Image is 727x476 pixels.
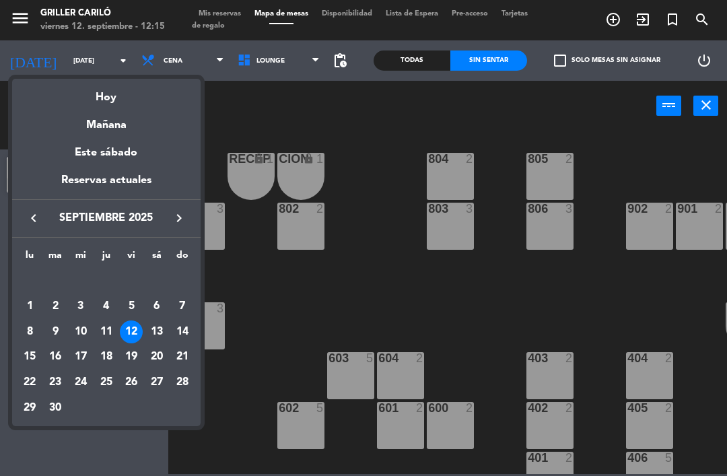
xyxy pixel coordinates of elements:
div: 3 [69,295,92,318]
div: 5 [120,295,143,318]
span: septiembre 2025 [46,209,167,227]
td: 15 de septiembre de 2025 [18,344,43,370]
td: 3 de septiembre de 2025 [68,294,94,319]
td: 8 de septiembre de 2025 [18,319,43,345]
th: viernes [118,248,144,269]
td: 29 de septiembre de 2025 [18,395,43,421]
td: 23 de septiembre de 2025 [42,370,68,395]
th: sábado [144,248,170,269]
div: Mañana [12,106,201,134]
i: keyboard_arrow_left [26,210,42,226]
td: 24 de septiembre de 2025 [68,370,94,395]
div: 21 [171,345,194,368]
div: 30 [44,397,67,419]
td: 21 de septiembre de 2025 [170,344,195,370]
i: keyboard_arrow_right [171,210,187,226]
div: 11 [95,320,118,343]
div: 19 [120,345,143,368]
div: 15 [18,345,41,368]
th: domingo [170,248,195,269]
td: 12 de septiembre de 2025 [118,319,144,345]
th: martes [42,248,68,269]
th: lunes [18,248,43,269]
div: 7 [171,295,194,318]
td: SEP. [18,268,195,294]
td: 30 de septiembre de 2025 [42,395,68,421]
div: 14 [171,320,194,343]
td: 22 de septiembre de 2025 [18,370,43,395]
td: 11 de septiembre de 2025 [94,319,119,345]
div: 22 [18,371,41,394]
td: 4 de septiembre de 2025 [94,294,119,319]
td: 13 de septiembre de 2025 [144,319,170,345]
td: 9 de septiembre de 2025 [42,319,68,345]
div: 26 [120,371,143,394]
button: keyboard_arrow_right [167,209,191,227]
td: 27 de septiembre de 2025 [144,370,170,395]
div: 10 [69,320,92,343]
td: 19 de septiembre de 2025 [118,344,144,370]
td: 16 de septiembre de 2025 [42,344,68,370]
td: 10 de septiembre de 2025 [68,319,94,345]
div: 9 [44,320,67,343]
div: Hoy [12,79,201,106]
div: 18 [95,345,118,368]
div: 1 [18,295,41,318]
td: 1 de septiembre de 2025 [18,294,43,319]
div: 17 [69,345,92,368]
td: 26 de septiembre de 2025 [118,370,144,395]
td: 25 de septiembre de 2025 [94,370,119,395]
td: 20 de septiembre de 2025 [144,344,170,370]
div: 23 [44,371,67,394]
div: 2 [44,295,67,318]
div: 6 [145,295,168,318]
td: 17 de septiembre de 2025 [68,344,94,370]
div: 20 [145,345,168,368]
div: Reservas actuales [12,172,201,199]
div: Este sábado [12,134,201,172]
div: 29 [18,397,41,419]
div: 12 [120,320,143,343]
td: 7 de septiembre de 2025 [170,294,195,319]
td: 18 de septiembre de 2025 [94,344,119,370]
div: 28 [171,371,194,394]
th: jueves [94,248,119,269]
td: 28 de septiembre de 2025 [170,370,195,395]
div: 13 [145,320,168,343]
div: 8 [18,320,41,343]
div: 25 [95,371,118,394]
td: 5 de septiembre de 2025 [118,294,144,319]
div: 24 [69,371,92,394]
th: miércoles [68,248,94,269]
div: 16 [44,345,67,368]
div: 27 [145,371,168,394]
button: keyboard_arrow_left [22,209,46,227]
td: 14 de septiembre de 2025 [170,319,195,345]
td: 2 de septiembre de 2025 [42,294,68,319]
td: 6 de septiembre de 2025 [144,294,170,319]
div: 4 [95,295,118,318]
